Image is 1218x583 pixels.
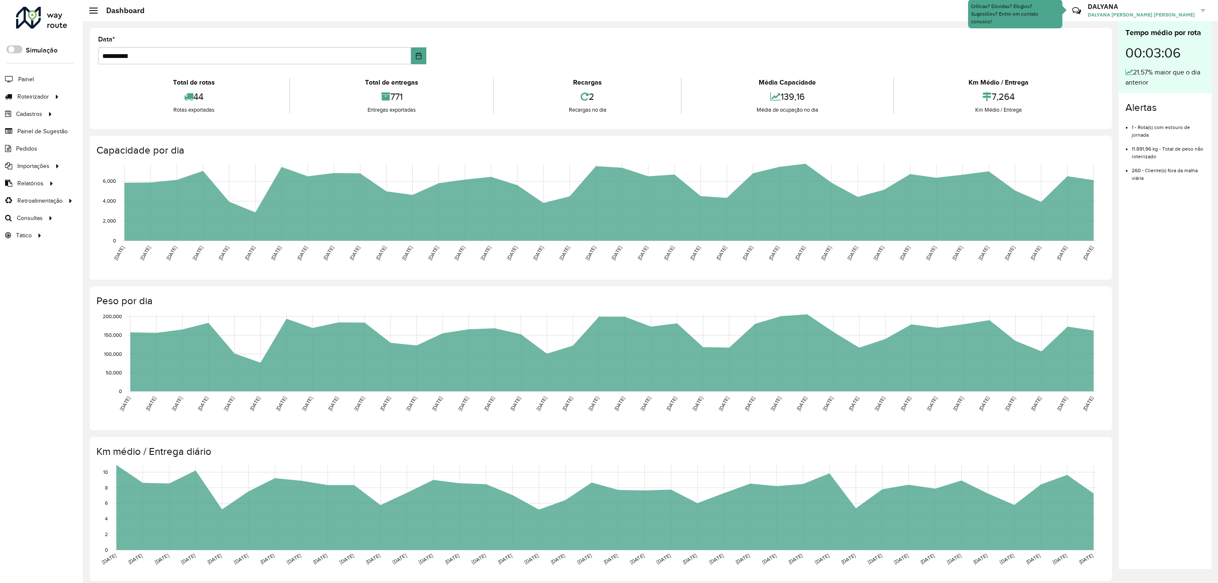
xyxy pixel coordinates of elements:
[1056,396,1068,412] text: [DATE]
[119,396,131,412] text: [DATE]
[427,245,439,261] text: [DATE]
[244,245,256,261] text: [DATE]
[893,553,909,565] text: [DATE]
[603,553,619,565] text: [DATE]
[17,179,44,188] span: Relatórios
[535,396,548,412] text: [DATE]
[735,553,751,565] text: [DATE]
[846,245,859,261] text: [DATE]
[1132,117,1205,139] li: 1 - Rota(s) com estouro de jornada
[761,553,777,565] text: [DATE]
[100,77,287,88] div: Total de rotas
[770,396,782,412] text: [DATE]
[104,333,122,338] text: 150,000
[301,396,313,412] text: [DATE]
[296,245,308,261] text: [DATE]
[613,396,625,412] text: [DATE]
[16,231,32,240] span: Tático
[444,553,460,565] text: [DATE]
[1082,396,1094,412] text: [DATE]
[952,396,964,412] text: [DATE]
[17,127,68,136] span: Painel de Sugestão
[453,245,466,261] text: [DATE]
[840,553,856,565] text: [DATE]
[98,34,115,44] label: Data
[872,245,885,261] text: [DATE]
[119,388,122,394] text: 0
[946,553,962,565] text: [DATE]
[1004,396,1016,412] text: [DATE]
[1025,553,1041,565] text: [DATE]
[1067,2,1086,20] a: Contato Rápido
[1132,160,1205,182] li: 260 - Cliente(s) fora da malha viária
[105,485,108,490] text: 8
[96,445,1103,458] h4: Km médio / Entrega diário
[405,396,417,412] text: [DATE]
[867,553,883,565] text: [DATE]
[610,245,623,261] text: [DATE]
[375,245,387,261] text: [DATE]
[691,396,704,412] text: [DATE]
[496,77,679,88] div: Recargas
[191,245,203,261] text: [DATE]
[327,396,339,412] text: [DATE]
[292,88,491,106] div: 771
[896,77,1101,88] div: Km Médio / Entrega
[105,516,108,522] text: 4
[1082,245,1094,261] text: [DATE]
[457,396,469,412] text: [DATE]
[1088,3,1195,11] h3: DALYANA
[26,45,58,55] label: Simulação
[794,245,806,261] text: [DATE]
[217,245,230,261] text: [DATE]
[145,396,157,412] text: [DATE]
[584,245,597,261] text: [DATE]
[1030,396,1042,412] text: [DATE]
[101,553,117,565] text: [DATE]
[717,396,730,412] text: [DATE]
[1078,553,1094,565] text: [DATE]
[353,396,365,412] text: [DATE]
[896,106,1101,114] div: Km Médio / Entrega
[100,88,287,106] div: 44
[103,469,108,475] text: 10
[139,245,151,261] text: [DATE]
[768,245,780,261] text: [DATE]
[206,553,222,565] text: [DATE]
[899,245,911,261] text: [DATE]
[127,553,143,565] text: [DATE]
[496,106,679,114] div: Recargas no dia
[684,88,891,106] div: 139,16
[418,553,434,565] text: [DATE]
[978,396,990,412] text: [DATE]
[16,110,42,118] span: Cadastros
[663,245,675,261] text: [DATE]
[233,553,249,565] text: [DATE]
[1125,38,1205,67] div: 00:03:06
[656,553,672,565] text: [DATE]
[639,396,652,412] text: [DATE]
[689,245,701,261] text: [DATE]
[17,162,49,170] span: Importações
[848,396,860,412] text: [DATE]
[348,245,361,261] text: [DATE]
[1125,67,1205,88] div: 21,57% maior que o dia anterior
[17,196,63,205] span: Retroalimentação
[106,370,122,375] text: 50,000
[105,500,108,506] text: 6
[1125,27,1205,38] div: Tempo médio por rota
[926,396,938,412] text: [DATE]
[550,553,566,565] text: [DATE]
[96,295,1103,307] h4: Peso por dia
[103,198,116,204] text: 4,000
[999,553,1015,565] text: [DATE]
[1056,245,1068,261] text: [DATE]
[286,553,302,565] text: [DATE]
[587,396,600,412] text: [DATE]
[1132,139,1205,160] li: 11.891,96 kg - Total de peso não roteirizado
[900,396,912,412] text: [DATE]
[18,75,34,84] span: Painel
[197,396,209,412] text: [DATE]
[1052,553,1068,565] text: [DATE]
[524,553,540,565] text: [DATE]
